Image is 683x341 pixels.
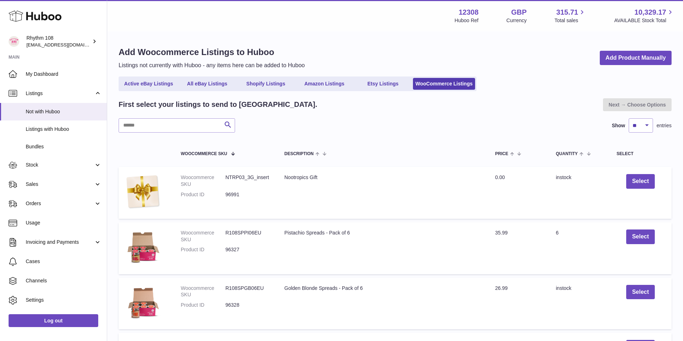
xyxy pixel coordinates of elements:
dd: NTRP03_3G_insert [225,174,270,188]
span: Invoicing and Payments [26,239,94,246]
img: R108_Spreads_Pistachio_2.webp [126,229,161,265]
td: 6 [549,222,609,274]
span: Cases [26,258,101,265]
dd: 96328 [225,302,270,308]
span: Quantity [556,152,578,156]
button: Select [626,285,654,300]
h2: First select your listings to send to [GEOGRAPHIC_DATA]. [119,100,317,109]
a: All eBay Listings [179,78,236,90]
span: Total sales [554,17,586,24]
span: Settings [26,297,101,303]
span: Sales [26,181,94,188]
label: Show [612,122,625,129]
span: 315.71 [556,8,578,17]
dt: Product ID [181,302,225,308]
a: 315.71 Total sales [554,8,586,24]
span: Stock [26,162,94,168]
dt: Woocommerce SKU [181,229,225,243]
a: Shopify Listings [237,78,294,90]
button: Select [626,229,654,244]
span: 35.99 [495,230,508,236]
span: Bundles [26,143,101,150]
span: Usage [26,219,101,226]
h1: Add Woocommerce Listings to Huboo [119,46,305,58]
span: Woocommerce SKU [181,152,227,156]
span: Listings with Huboo [26,126,101,133]
span: Channels [26,277,101,284]
td: instock [549,167,609,219]
a: Add Product Manually [600,51,672,65]
td: Pistachio Spreads - Pack of 6 [277,222,488,274]
td: Nootropics Gift [277,167,488,219]
td: instock [549,278,609,330]
span: 0.00 [495,174,505,180]
td: Golden Blonde Spreads - Pack of 6 [277,278,488,330]
span: entries [657,122,672,129]
dd: R108SPGB06EU [225,285,270,298]
a: Log out [9,314,98,327]
dt: Woocommerce SKU [181,285,225,298]
dt: Product ID [181,246,225,253]
span: 26.99 [495,285,508,291]
strong: GBP [511,8,527,17]
span: Listings [26,90,94,97]
strong: 12308 [459,8,479,17]
span: Price [495,152,508,156]
a: Amazon Listings [296,78,353,90]
img: internalAdmin-12308@internal.huboo.com [9,36,19,47]
a: 10,329.17 AVAILABLE Stock Total [614,8,674,24]
dd: R108SPPI06EU [225,229,270,243]
div: Select [617,152,664,156]
dt: Woocommerce SKU [181,174,225,188]
dd: 96327 [225,246,270,253]
dt: Product ID [181,191,225,198]
dd: 96991 [225,191,270,198]
span: Not with Huboo [26,108,101,115]
p: Listings not currently with Huboo - any items here can be added to Huboo [119,61,305,69]
span: 10,329.17 [634,8,666,17]
div: Rhythm 108 [26,35,91,48]
a: WooCommerce Listings [413,78,475,90]
div: Currency [507,17,527,24]
a: Etsy Listings [354,78,412,90]
span: My Dashboard [26,71,101,78]
div: Huboo Ref [455,17,479,24]
span: AVAILABLE Stock Total [614,17,674,24]
span: Description [284,152,314,156]
a: Active eBay Listings [120,78,177,90]
span: [EMAIL_ADDRESS][DOMAIN_NAME] [26,42,105,48]
img: R108_Spreads_Golden_Blonde_Caramel_2.webp [126,285,161,321]
span: Orders [26,200,94,207]
img: gift_img.webp [126,174,161,210]
button: Select [626,174,654,189]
